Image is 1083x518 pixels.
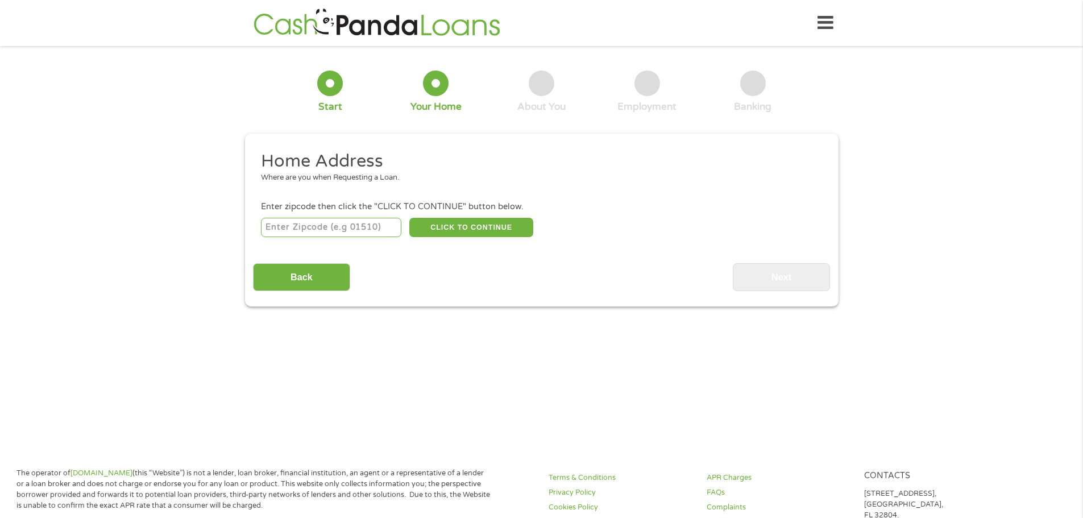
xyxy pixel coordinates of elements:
div: About You [517,101,566,113]
a: Terms & Conditions [549,473,693,483]
img: GetLoanNow Logo [250,7,504,39]
h4: Contacts [864,471,1009,482]
input: Back [253,263,350,291]
button: CLICK TO CONTINUE [409,218,533,237]
div: Your Home [410,101,462,113]
div: Employment [617,101,677,113]
a: Privacy Policy [549,487,693,498]
a: APR Charges [707,473,851,483]
h2: Home Address [261,150,814,173]
a: FAQs [707,487,851,498]
div: Start [318,101,342,113]
p: The operator of (this “Website”) is not a lender, loan broker, financial institution, an agent or... [16,468,491,511]
div: Enter zipcode then click the "CLICK TO CONTINUE" button below. [261,201,821,213]
div: Where are you when Requesting a Loan. [261,172,814,184]
a: [DOMAIN_NAME] [70,469,132,478]
div: Banking [734,101,771,113]
input: Enter Zipcode (e.g 01510) [261,218,401,237]
a: Cookies Policy [549,502,693,513]
input: Next [733,263,830,291]
a: Complaints [707,502,851,513]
